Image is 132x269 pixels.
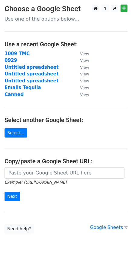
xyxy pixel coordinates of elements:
input: Paste your Google Sheet URL here [5,167,124,179]
small: View [80,58,89,63]
a: Need help? [5,224,34,234]
a: Select... [5,128,27,138]
a: Canned [5,92,24,97]
a: 0929 [5,58,17,63]
h4: Select another Google Sheet: [5,116,127,124]
a: View [74,51,89,56]
a: View [74,58,89,63]
input: Next [5,192,20,201]
a: View [74,78,89,84]
a: View [74,65,89,70]
small: Example: [URL][DOMAIN_NAME] [5,180,66,184]
h3: Choose a Google Sheet [5,5,127,13]
iframe: Chat Widget [102,240,132,269]
a: Untitled spreadsheet [5,78,59,84]
small: View [80,65,89,70]
h4: Use a recent Google Sheet: [5,41,127,48]
small: View [80,92,89,97]
h4: Copy/paste a Google Sheet URL: [5,158,127,165]
a: Google Sheets [90,225,127,230]
a: Untitled spreadsheet [5,71,59,77]
a: View [74,92,89,97]
small: View [80,85,89,90]
small: View [80,79,89,83]
a: View [74,85,89,90]
p: Use one of the options below... [5,16,127,22]
a: Untitled spreadsheet [5,65,59,70]
a: 1009 TMC [5,51,30,56]
small: View [80,72,89,76]
small: View [80,51,89,56]
a: View [74,71,89,77]
a: Emails Tequila [5,85,41,90]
